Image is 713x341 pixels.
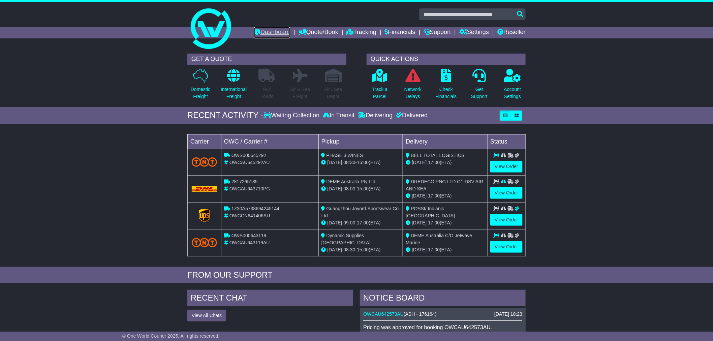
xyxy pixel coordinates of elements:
div: FROM OUR SUPPORT [187,270,526,280]
span: OWCAU643119AU [229,240,270,245]
a: Settings [459,27,489,38]
a: Support [424,27,451,38]
span: 17:00 [357,220,369,225]
span: [DATE] [328,247,342,252]
div: QUICK ACTIONS [367,54,526,65]
span: [DATE] [412,247,427,252]
div: Delivering [356,112,394,119]
td: Pickup [318,134,403,149]
span: [DATE] [412,220,427,225]
span: 17:00 [428,220,440,225]
span: 15:00 [357,247,369,252]
a: InternationalFreight [220,68,247,104]
span: POSSI/ Indianic [GEOGRAPHIC_DATA] [406,206,455,218]
span: 17:00 [428,160,440,165]
div: (ETA) [406,159,485,166]
span: OWS000645292 [231,153,267,158]
a: Reseller [497,27,526,38]
span: 08:30 [344,247,355,252]
p: International Freight [221,86,247,100]
div: - (ETA) [321,185,400,192]
td: Carrier [188,134,221,149]
a: DomesticFreight [190,68,211,104]
span: Dynamic Supplies [GEOGRAPHIC_DATA] [321,233,371,245]
p: Air & Sea Freight [290,86,310,100]
a: Financials [385,27,415,38]
a: View Order [490,241,523,253]
span: 2817265135 [231,179,258,184]
a: OWCAU642573AU [363,311,404,317]
p: Network Delays [404,86,422,100]
div: GET A QUOTE [187,54,346,65]
div: [DATE] 10:23 [494,311,522,317]
span: DEME Australia Pty Ltd [327,179,376,184]
div: Waiting Collection [263,112,321,119]
span: [DATE] [328,186,342,191]
span: 09:00 [344,220,355,225]
span: OWCAU643710PG [229,186,270,191]
span: 08:30 [344,160,355,165]
a: View Order [490,187,523,199]
p: Pricing was approved for booking OWCAU642573AU. [363,324,522,331]
img: TNT_Domestic.png [192,238,217,247]
span: DREDECO PNG LTD C/- DSV AIR AND SEA [406,179,483,191]
span: 17:00 [428,247,440,252]
a: AccountSettings [504,68,522,104]
a: NetworkDelays [404,68,422,104]
span: [DATE] [328,220,342,225]
p: Domestic Freight [191,86,210,100]
a: View Order [490,214,523,226]
span: 15:00 [357,186,369,191]
a: Quote/Book [299,27,338,38]
div: (ETA) [406,219,485,226]
span: OWCAU645292AU [229,160,270,165]
a: GetSupport [471,68,488,104]
span: [DATE] [328,160,342,165]
span: OWCCN641406AU [229,213,270,218]
div: - (ETA) [321,246,400,253]
img: GetCarrierServiceLogo [199,209,210,222]
span: © One World Courier 2025. All rights reserved. [122,333,220,339]
span: [DATE] [412,193,427,198]
p: Get Support [471,86,488,100]
a: Tracking [347,27,376,38]
img: TNT_Domestic.png [192,157,217,166]
a: Track aParcel [372,68,388,104]
span: DEME Australia C/O Jetwave Marine [406,233,472,245]
div: ( ) [363,311,522,317]
span: OWS000643119 [231,233,267,238]
a: CheckFinancials [435,68,457,104]
div: (ETA) [406,192,485,199]
div: (ETA) [406,246,485,253]
td: OWC / Carrier # [221,134,319,149]
a: View Order [490,161,523,173]
p: Check Financials [436,86,457,100]
p: Account Settings [504,86,521,100]
span: 17:00 [428,193,440,198]
div: - (ETA) [321,219,400,226]
td: Delivery [403,134,488,149]
span: BELL TOTAL LOGISTICS [411,153,464,158]
p: Air / Sea Depot [324,86,342,100]
span: [DATE] [412,160,427,165]
p: Full Loads [258,86,275,100]
img: DHL.png [192,186,217,192]
span: 08:00 [344,186,355,191]
div: NOTICE BOARD [360,290,526,308]
a: Dashboard [254,27,290,38]
span: 1Z30A5738694245144 [231,206,279,211]
div: - (ETA) [321,159,400,166]
div: RECENT CHAT [187,290,353,308]
span: ASH - 176164 [405,311,435,317]
span: PHASE 3 WINES [327,153,363,158]
button: View All Chats [187,310,226,321]
span: 16:00 [357,160,369,165]
div: In Transit [321,112,356,119]
div: Delivered [394,112,428,119]
p: Track a Parcel [372,86,387,100]
td: Status [488,134,526,149]
div: RECENT ACTIVITY - [187,111,263,120]
span: Guangzhou Joyord Sportswear Co. Ltd [321,206,400,218]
